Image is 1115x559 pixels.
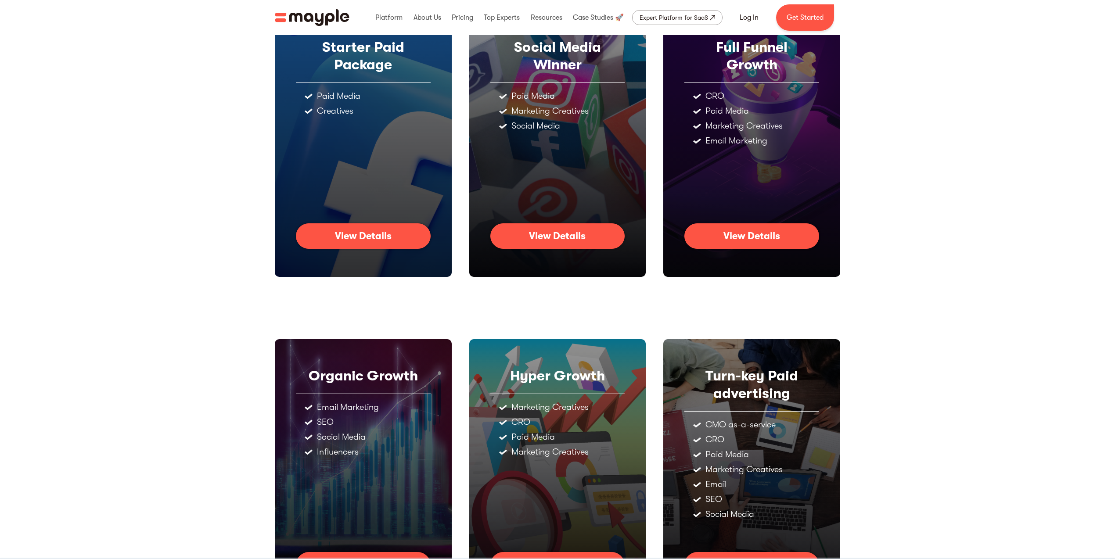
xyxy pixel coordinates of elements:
div: Pricing [450,4,475,32]
div: View Details [335,230,392,242]
div: Social Media [511,122,560,130]
div: Creatives [317,107,353,115]
a: Expert Platform for SaaS [632,10,723,25]
div: Paid Media [705,450,749,459]
a: Log In [729,7,769,28]
a: home [275,9,349,26]
div: Paid Media [511,92,555,100]
div: CRO [705,435,724,444]
div: Email Marketing [317,403,379,412]
div: Marketing Creatives [705,122,783,130]
a: View Details [684,223,819,249]
div: Starter Paid Package [296,39,431,74]
div: Marketing Creatives [511,107,589,115]
div: Marketing Creatives [511,403,589,412]
div: Social Media [317,433,366,441]
div: Paid Media [511,433,555,441]
div: SEO [705,495,722,504]
a: View Details [490,223,625,249]
div: View Details [723,230,780,242]
div: SEO [317,418,334,426]
div: Top Experts [482,4,522,32]
div: Platform [373,4,405,32]
div: Social Media [705,510,754,519]
div: Marketing Creatives [511,448,589,456]
div: CRO [705,92,724,100]
div: Full Funnel Growth [684,39,819,74]
div: Email [705,480,727,489]
div: Expert Platform for SaaS [640,12,708,23]
div: Email Marketing [705,136,767,145]
div: Turn-key Paid advertising [684,367,819,402]
div: About Us [411,4,443,32]
iframe: Chat Widget [957,457,1115,559]
div: CMO as-a-service [705,420,776,429]
div: Paid Media [705,107,749,115]
div: Social Media Winner [490,39,625,74]
a: Get Started [776,4,834,31]
img: Mayple logo [275,9,349,26]
div: Organic Growth [296,367,431,385]
div: Marketing Creatives [705,465,783,474]
div: View Details [529,230,586,242]
div: Influencers [317,448,359,456]
div: Resources [529,4,565,32]
div: CRO [511,418,530,426]
div: Hyper Growth [490,367,625,385]
div: Paid Media [317,92,360,100]
a: View Details [296,223,431,249]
